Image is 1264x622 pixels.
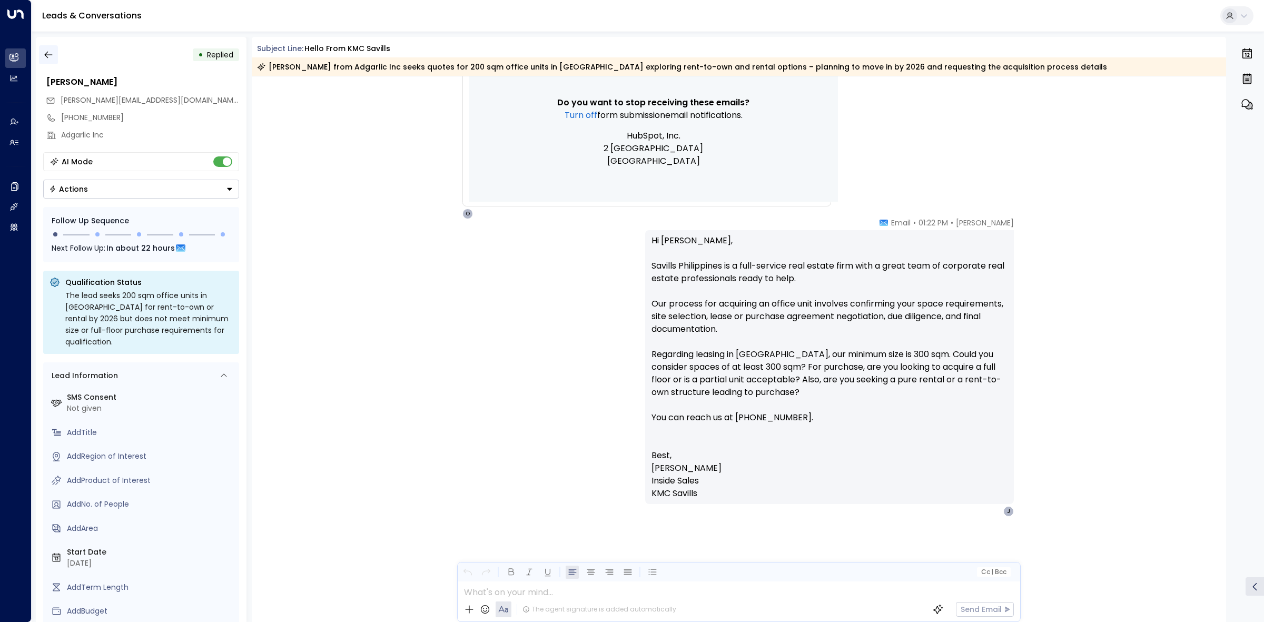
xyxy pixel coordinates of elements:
button: Redo [479,566,492,579]
span: [PERSON_NAME] [651,462,722,475]
label: SMS Consent [67,392,235,403]
span: 01:22 PM [919,218,948,228]
div: The lead seeks 200 sqm office units in [GEOGRAPHIC_DATA] for rent-to-own or rental by 2026 but do... [65,290,233,348]
span: | [991,568,993,576]
span: Form submission [597,109,665,122]
button: Actions [43,180,239,199]
p: Qualification Status [65,277,233,288]
p: email notifications. [522,109,785,122]
div: Hello from KMC Savills [304,43,390,54]
div: Adgarlic Inc [61,130,239,141]
div: J [1003,506,1014,517]
label: Start Date [67,547,235,558]
div: • [198,45,203,64]
div: Follow Up Sequence [52,215,231,226]
div: Button group with a nested menu [43,180,239,199]
div: AddRegion of Interest [67,451,235,462]
span: • [913,218,916,228]
span: Inside Sales [651,475,699,487]
span: [PERSON_NAME][EMAIL_ADDRESS][DOMAIN_NAME] [61,95,240,105]
div: [DATE] [67,558,235,569]
span: [PERSON_NAME] [956,218,1014,228]
div: O [462,209,473,219]
span: Best, [651,449,671,462]
span: Replied [207,50,233,60]
span: Subject Line: [257,43,303,54]
span: • [951,218,953,228]
span: Email [891,218,911,228]
div: [PERSON_NAME] [46,76,239,88]
span: Do you want to stop receiving these emails? [557,96,749,109]
div: Lead Information [48,370,118,381]
div: AddNo. of People [67,499,235,510]
div: [PHONE_NUMBER] [61,112,239,123]
div: Not given [67,403,235,414]
div: Next Follow Up: [52,242,231,254]
div: AddArea [67,523,235,534]
button: Cc|Bcc [976,567,1010,577]
a: Leads & Conversations [42,9,142,22]
div: AddProduct of Interest [67,475,235,486]
a: Turn off [565,109,597,122]
span: joan@adgarlic.com [61,95,239,106]
button: Undo [461,566,474,579]
span: In about 22 hours [106,242,175,254]
span: Cc Bcc [981,568,1006,576]
div: AddTitle [67,427,235,438]
div: AddBudget [67,606,235,617]
div: AI Mode [62,156,93,167]
img: 78_headshot.jpg [1018,218,1039,239]
div: Actions [49,184,88,194]
p: HubSpot, Inc. 2 [GEOGRAPHIC_DATA] [GEOGRAPHIC_DATA] [522,130,785,167]
span: KMC Savills [651,487,697,500]
p: Hi [PERSON_NAME], Savills Philippines is a full-service real estate firm with a great team of cor... [651,234,1008,437]
div: The agent signature is added automatically [522,605,676,614]
div: AddTerm Length [67,582,235,593]
div: [PERSON_NAME] from Adgarlic Inc seeks quotes for 200 sqm office units in [GEOGRAPHIC_DATA] explor... [257,62,1107,72]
